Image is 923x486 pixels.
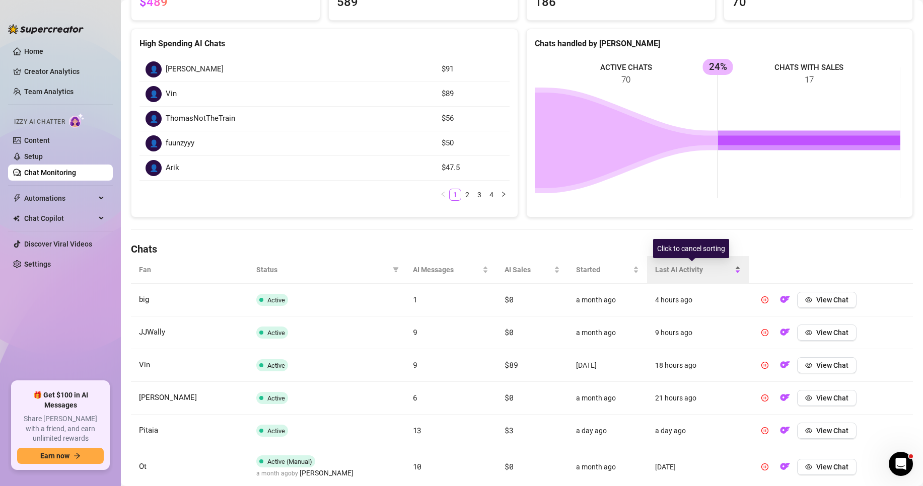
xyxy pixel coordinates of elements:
[780,360,790,370] img: OF
[24,152,43,160] a: Setup
[69,113,85,128] img: AI Chatter
[267,362,285,369] span: Active
[139,426,158,435] span: Pitaia
[267,296,285,304] span: Active
[146,61,162,77] div: 👤
[505,360,518,370] span: $89
[413,392,417,402] span: 6
[780,461,790,471] img: OF
[413,264,481,275] span: AI Messages
[442,63,504,75] article: $91
[74,452,81,459] span: arrow-right
[139,37,510,50] div: High Spending AI Chats
[413,360,417,370] span: 9
[146,160,162,176] div: 👤
[442,88,504,100] article: $89
[131,256,248,284] th: Fan
[17,390,104,410] span: 🎁 Get $100 in AI Messages
[437,189,449,201] li: Previous Page
[139,393,197,402] span: [PERSON_NAME]
[797,459,857,475] button: View Chat
[777,331,793,339] a: OF
[889,452,913,476] iframe: Intercom live chat
[816,427,848,435] span: View Chat
[300,467,353,478] span: [PERSON_NAME]
[647,256,749,284] th: Last AI Activity
[442,113,504,125] article: $56
[24,210,96,226] span: Chat Copilot
[780,327,790,337] img: OF
[797,292,857,308] button: View Chat
[568,382,647,415] td: a month ago
[474,189,485,200] a: 3
[442,162,504,174] article: $47.5
[805,362,812,369] span: eye
[498,189,510,201] li: Next Page
[505,425,513,435] span: $3
[391,262,401,277] span: filter
[146,86,162,102] div: 👤
[816,394,848,402] span: View Chat
[797,390,857,406] button: View Chat
[146,111,162,127] div: 👤
[777,292,793,308] button: OF
[17,448,104,464] button: Earn nowarrow-right
[8,24,84,34] img: logo-BBDzfeDw.svg
[761,362,768,369] span: pause-circle
[131,242,913,256] h4: Chats
[267,394,285,402] span: Active
[777,423,793,439] button: OF
[166,63,224,75] span: [PERSON_NAME]
[14,117,65,127] span: Izzy AI Chatter
[501,191,507,197] span: right
[777,325,793,341] button: OF
[505,264,552,275] span: AI Sales
[568,284,647,316] td: a month ago
[13,215,20,222] img: Chat Copilot
[139,360,150,369] span: Vin
[805,394,812,401] span: eye
[166,137,194,149] span: fuunzyyy
[139,295,149,304] span: big
[777,363,793,371] a: OF
[780,425,790,435] img: OF
[393,267,399,273] span: filter
[486,189,497,200] a: 4
[24,63,105,79] a: Creator Analytics
[437,189,449,201] button: left
[505,392,513,402] span: $0
[267,329,285,337] span: Active
[761,463,768,470] span: pause-circle
[413,461,421,471] span: 10
[647,316,749,349] td: 9 hours ago
[449,189,461,201] li: 1
[816,296,848,304] span: View Chat
[805,329,812,336] span: eye
[777,298,793,306] a: OF
[267,427,285,435] span: Active
[139,328,165,337] span: JJWally
[505,327,513,337] span: $0
[24,190,96,206] span: Automations
[473,189,485,201] li: 3
[816,463,848,471] span: View Chat
[256,264,389,275] span: Status
[568,349,647,382] td: [DATE]
[24,136,50,144] a: Content
[647,284,749,316] td: 4 hours ago
[777,396,793,404] a: OF
[166,88,177,100] span: Vin
[816,361,848,369] span: View Chat
[505,294,513,304] span: $0
[647,415,749,447] td: a day ago
[139,462,147,471] span: Ot
[761,394,768,401] span: pause-circle
[797,357,857,373] button: View Chat
[485,189,498,201] li: 4
[777,357,793,373] button: OF
[413,294,417,304] span: 1
[816,329,848,337] span: View Chat
[780,294,790,304] img: OF
[655,264,733,275] span: Last AI Activity
[413,425,421,435] span: 13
